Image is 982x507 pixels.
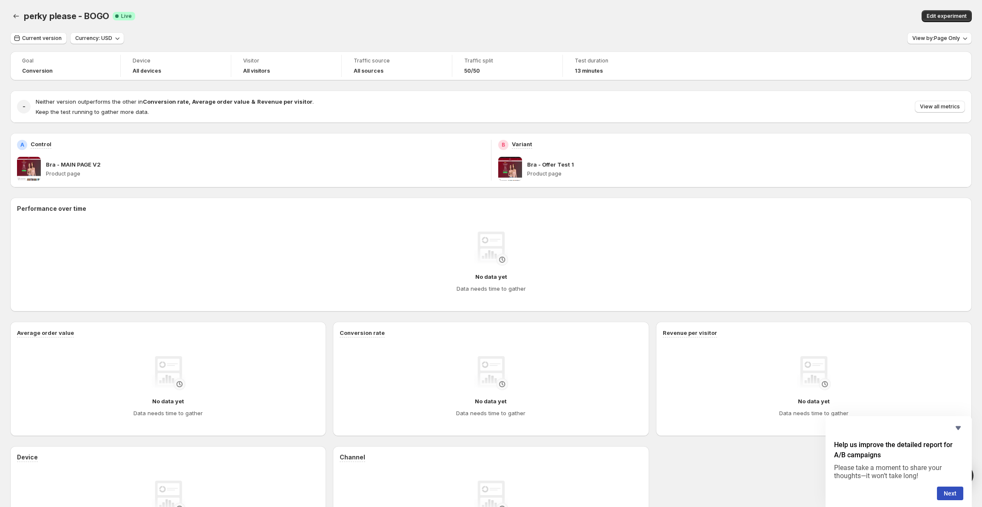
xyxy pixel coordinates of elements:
[23,102,26,111] h2: -
[456,409,525,417] h4: Data needs time to gather
[527,160,574,169] p: Bra - Offer Test 1
[502,142,505,148] h2: B
[920,103,960,110] span: View all metrics
[798,397,830,405] h4: No data yet
[912,35,960,42] span: View by: Page Only
[143,98,189,105] strong: Conversion rate
[779,409,849,417] h4: Data needs time to gather
[17,204,965,213] h2: Performance over time
[834,440,963,460] h2: Help us improve the detailed report for A/B campaigns
[464,57,551,64] span: Traffic split
[575,68,603,74] span: 13 minutes
[464,68,480,74] span: 50/50
[10,32,67,44] button: Current version
[189,98,190,105] strong: ,
[475,397,507,405] h4: No data yet
[24,11,109,21] span: perky please - BOGO
[354,57,440,75] a: Traffic sourceAll sources
[192,98,250,105] strong: Average order value
[243,68,270,74] h4: All visitors
[797,356,831,390] img: No data yet
[475,272,507,281] h4: No data yet
[834,464,963,480] p: Please take a moment to share your thoughts—it won’t take long!
[251,98,255,105] strong: &
[915,101,965,113] button: View all metrics
[75,35,112,42] span: Currency: USD
[22,57,108,64] span: Goal
[340,329,385,337] h3: Conversion rate
[354,57,440,64] span: Traffic source
[36,108,149,115] span: Keep the test running to gather more data.
[498,157,522,181] img: Bra - Offer Test 1
[907,32,972,44] button: View by:Page Only
[457,284,526,293] h4: Data needs time to gather
[464,57,551,75] a: Traffic split50/50
[46,170,484,177] p: Product page
[512,140,532,148] p: Variant
[133,57,219,75] a: DeviceAll devices
[152,397,184,405] h4: No data yet
[36,98,314,105] span: Neither version outperforms the other in .
[927,13,967,20] span: Edit experiment
[22,35,62,42] span: Current version
[922,10,972,22] button: Edit experiment
[20,142,24,148] h2: A
[354,68,383,74] h4: All sources
[953,423,963,433] button: Hide survey
[474,232,508,266] img: No data yet
[474,356,508,390] img: No data yet
[575,57,661,75] a: Test duration13 minutes
[70,32,124,44] button: Currency: USD
[243,57,329,75] a: VisitorAll visitors
[31,140,51,148] p: Control
[151,356,185,390] img: No data yet
[17,329,74,337] h3: Average order value
[22,57,108,75] a: GoalConversion
[133,68,161,74] h4: All devices
[10,10,22,22] button: Back
[834,423,963,500] div: Help us improve the detailed report for A/B campaigns
[121,13,132,20] span: Live
[46,160,101,169] p: Bra - MAIN PAGE V2
[22,68,53,74] span: Conversion
[527,170,965,177] p: Product page
[340,453,365,462] h3: Channel
[17,453,38,462] h3: Device
[663,329,717,337] h3: Revenue per visitor
[133,409,203,417] h4: Data needs time to gather
[133,57,219,64] span: Device
[243,57,329,64] span: Visitor
[937,487,963,500] button: Next question
[257,98,312,105] strong: Revenue per visitor
[575,57,661,64] span: Test duration
[17,157,41,181] img: Bra - MAIN PAGE V2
